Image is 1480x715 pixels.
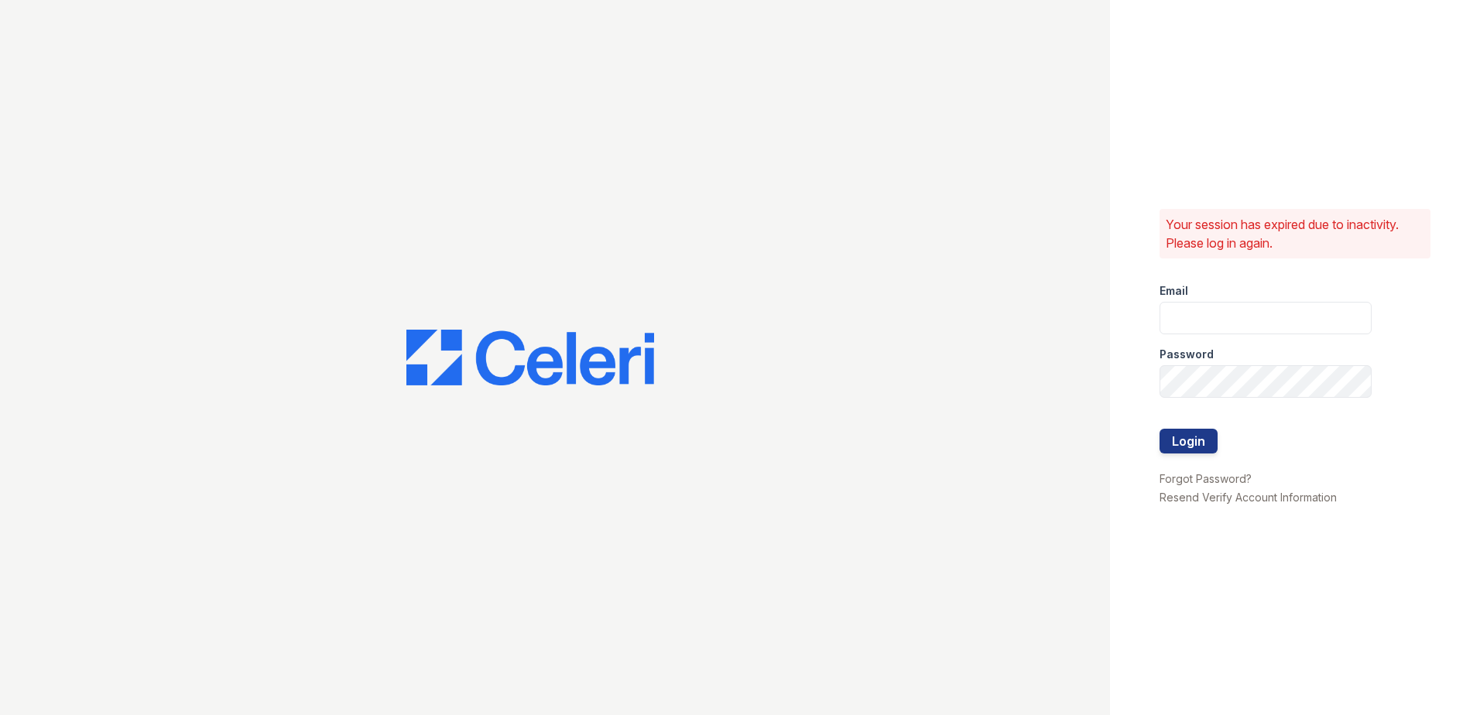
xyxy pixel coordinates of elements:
[1160,472,1252,485] a: Forgot Password?
[1160,283,1188,299] label: Email
[406,330,654,385] img: CE_Logo_Blue-a8612792a0a2168367f1c8372b55b34899dd931a85d93a1a3d3e32e68fde9ad4.png
[1160,347,1214,362] label: Password
[1166,215,1424,252] p: Your session has expired due to inactivity. Please log in again.
[1160,491,1337,504] a: Resend Verify Account Information
[1160,429,1218,453] button: Login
